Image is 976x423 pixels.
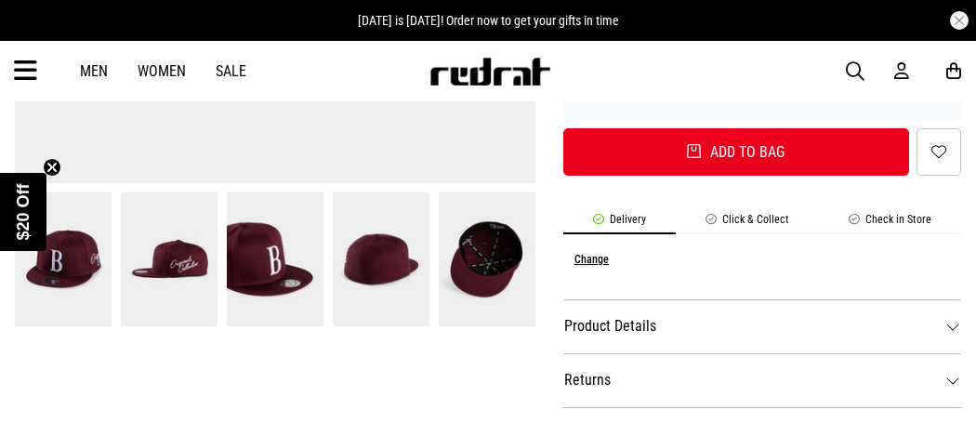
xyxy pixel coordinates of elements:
[358,13,619,28] span: [DATE] is [DATE]! Order now to get your gifts in time
[563,299,961,353] dt: Product Details
[15,192,112,326] img: Barrio 1190 Fitted Cap in Maroon
[121,192,218,326] img: Barrio 1190 Fitted Cap in Maroon
[227,192,323,326] img: Barrio 1190 Fitted Cap in Maroon
[574,253,609,266] button: Change
[563,128,909,176] button: Add to bag
[439,192,535,326] img: Barrio 1190 Fitted Cap in Maroon
[216,62,246,80] a: Sale
[80,62,108,80] a: Men
[333,192,429,326] img: Barrio 1190 Fitted Cap in Maroon
[429,58,551,86] img: Redrat logo
[43,158,61,177] button: Close teaser
[138,62,186,80] a: Women
[563,353,961,407] dt: Returns
[563,213,676,234] li: Delivery
[819,213,961,234] li: Check in Store
[14,183,33,240] span: $20 Off
[676,213,819,234] li: Click & Collect
[15,7,71,63] button: Open LiveChat chat widget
